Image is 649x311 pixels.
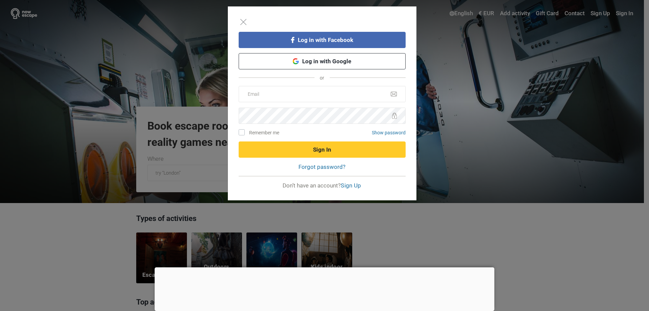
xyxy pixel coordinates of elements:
p: Don’t have an account? [239,181,406,190]
a: Show password [372,130,406,135]
img: icon [391,92,397,96]
a: Sign Up [341,182,361,189]
img: icon [392,113,397,119]
input: Email [239,86,406,102]
a: Log in with Facebook [239,32,406,48]
button: Close [239,17,248,28]
img: close [240,19,246,25]
a: Forgot password? [298,163,345,170]
button: Sign In [239,141,406,158]
label: Remember me [244,129,279,136]
span: or [314,72,330,83]
iframe: Advertisement [155,267,495,309]
a: Log in with Google [239,53,406,69]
